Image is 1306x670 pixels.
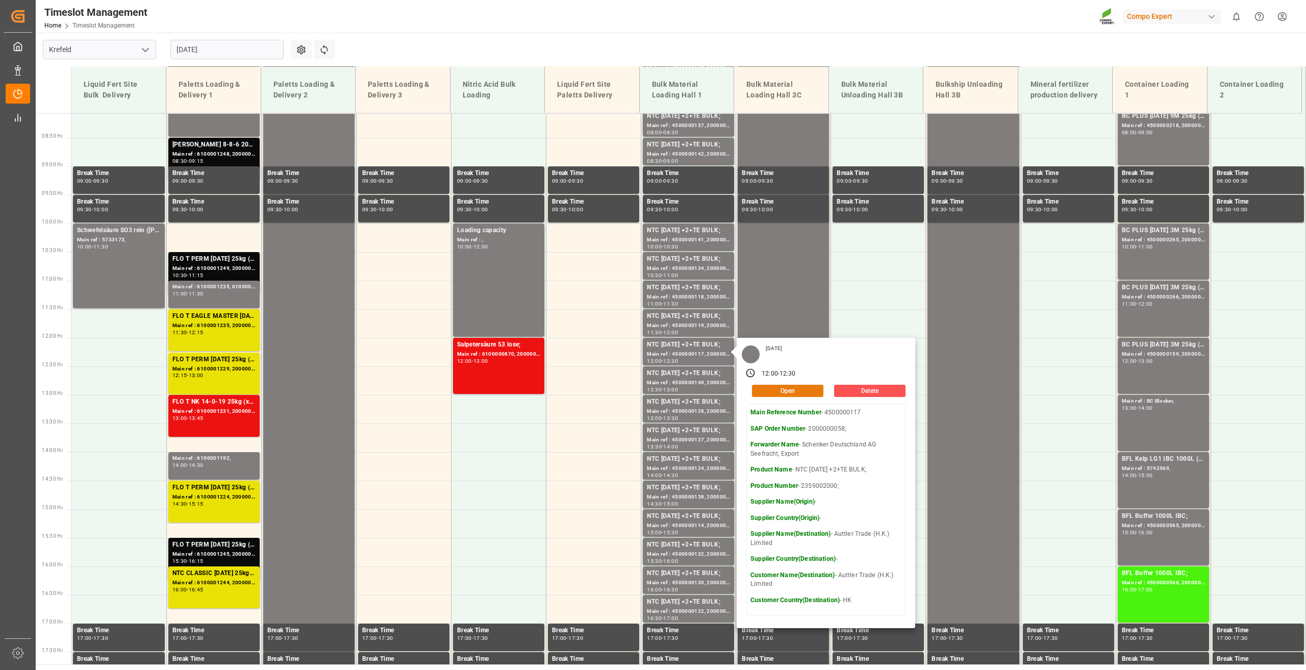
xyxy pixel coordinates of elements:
div: 12:00 [1122,359,1137,363]
div: - [187,291,188,296]
div: 09:30 [93,179,108,183]
div: - [946,179,948,183]
div: NTC [DATE] +2+TE BULK; [647,454,730,464]
div: Break Time [742,168,825,179]
div: 09:30 [663,179,678,183]
div: 13:00 [473,359,488,363]
div: 09:00 [552,179,567,183]
div: 10:00 [1122,244,1137,249]
div: - [472,179,473,183]
div: 09:00 [267,179,282,183]
div: - [377,207,379,212]
input: Type to search/select [43,40,156,59]
div: - [187,416,188,420]
div: - [92,244,93,249]
div: 14:00 [663,444,678,449]
div: - [662,207,663,212]
div: Bulk Material Loading Hall 1 [648,75,726,105]
div: - [472,207,473,212]
div: 10:00 [1138,207,1153,212]
div: Break Time [172,168,256,179]
div: Break Time [267,197,350,207]
div: 14:00 [1138,406,1153,410]
p: - Auttler Trade (H.K.) Limited [750,530,901,548]
div: 09:30 [758,179,773,183]
div: Main ref : BC Blocker, [1122,397,1205,406]
div: Break Time [77,197,161,207]
button: Help Center [1248,5,1271,28]
div: 09:30 [77,207,92,212]
div: Main ref : 6100000870, 2000000892; [457,350,540,359]
div: - [1232,179,1233,183]
div: 09:00 [1122,179,1137,183]
div: - [92,207,93,212]
div: 09:30 [742,207,757,212]
div: 09:30 [1217,207,1232,212]
div: Break Time [457,197,540,207]
div: NTC [DATE] +2+TE BULK; [647,340,730,350]
div: 08:30 [172,159,187,163]
div: 09:30 [1233,179,1248,183]
div: Main ref : 4500000265, 2000000105; [1122,236,1205,244]
div: 11:30 [172,330,187,335]
div: 13:00 [647,416,662,420]
a: Home [44,22,61,29]
div: Break Time [932,197,1015,207]
div: 09:00 [77,179,92,183]
div: 12:30 [663,359,678,363]
strong: Forwarder Name [750,441,799,448]
div: - [757,207,758,212]
div: Bulkship Unloading Hall 3B [932,75,1010,105]
div: NTC [DATE] +2+TE BULK; [647,426,730,436]
div: - [187,463,188,467]
div: BFL Kelp LG1 IBC 1000L (KRE); [1122,454,1205,464]
div: 14:00 [647,473,662,478]
p: - 2359002000; [750,482,901,491]
div: 13:30 [647,444,662,449]
div: Main ref : 6100001235, 6100001235 [172,283,256,291]
div: Liquid Fert Site Bulk Delivery [80,75,158,105]
div: Break Time [837,197,920,207]
div: Main ref : 6100001229, 2000000561; [172,365,256,374]
div: 10:00 [568,207,583,212]
div: - [472,359,473,363]
div: Break Time [362,168,445,179]
div: 14:00 [1122,473,1137,478]
div: NTC [DATE] +2+TE BULK; [647,283,730,293]
div: - [567,179,568,183]
div: 13:00 [1122,406,1137,410]
div: Main ref : 4500000140, 2000000058; [647,379,730,387]
div: 12:00 [663,330,678,335]
div: Main ref : 4500000119, 2000000058; [647,321,730,330]
div: 09:00 [837,179,851,183]
strong: Product Name [750,466,792,473]
div: Main ref : 4500000141, 2000000058; [647,236,730,244]
div: 10:00 [379,207,393,212]
div: 12:30 [780,369,796,379]
div: - [778,369,780,379]
div: 09:00 [1027,179,1042,183]
p: - [750,555,901,564]
div: Nitric Acid Bulk Loading [459,75,537,105]
div: - [946,207,948,212]
div: 11:00 [1138,244,1153,249]
div: Break Time [552,168,635,179]
div: 10:00 [663,207,678,212]
strong: Product Number [750,482,798,489]
div: 09:30 [837,207,851,212]
p: - Auttler Trade (H.K.) Limited [750,571,901,589]
div: 11:15 [189,273,204,278]
div: 11:30 [647,330,662,335]
div: Main ref : 4500000218, 2000000020; [1122,121,1205,130]
span: 10:00 Hr [42,219,63,225]
div: 11:30 [93,244,108,249]
div: - [187,330,188,335]
div: [DATE] [762,345,786,352]
div: 13:00 [172,416,187,420]
div: BC PLUS [DATE] 3M 25kg (x42) INT; [1122,283,1205,293]
p: - [750,514,901,523]
div: 10:00 [1233,207,1248,212]
div: Main ref : 4500000142, 2000000058; [647,150,730,159]
div: Break Time [77,168,161,179]
div: - [1136,359,1138,363]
